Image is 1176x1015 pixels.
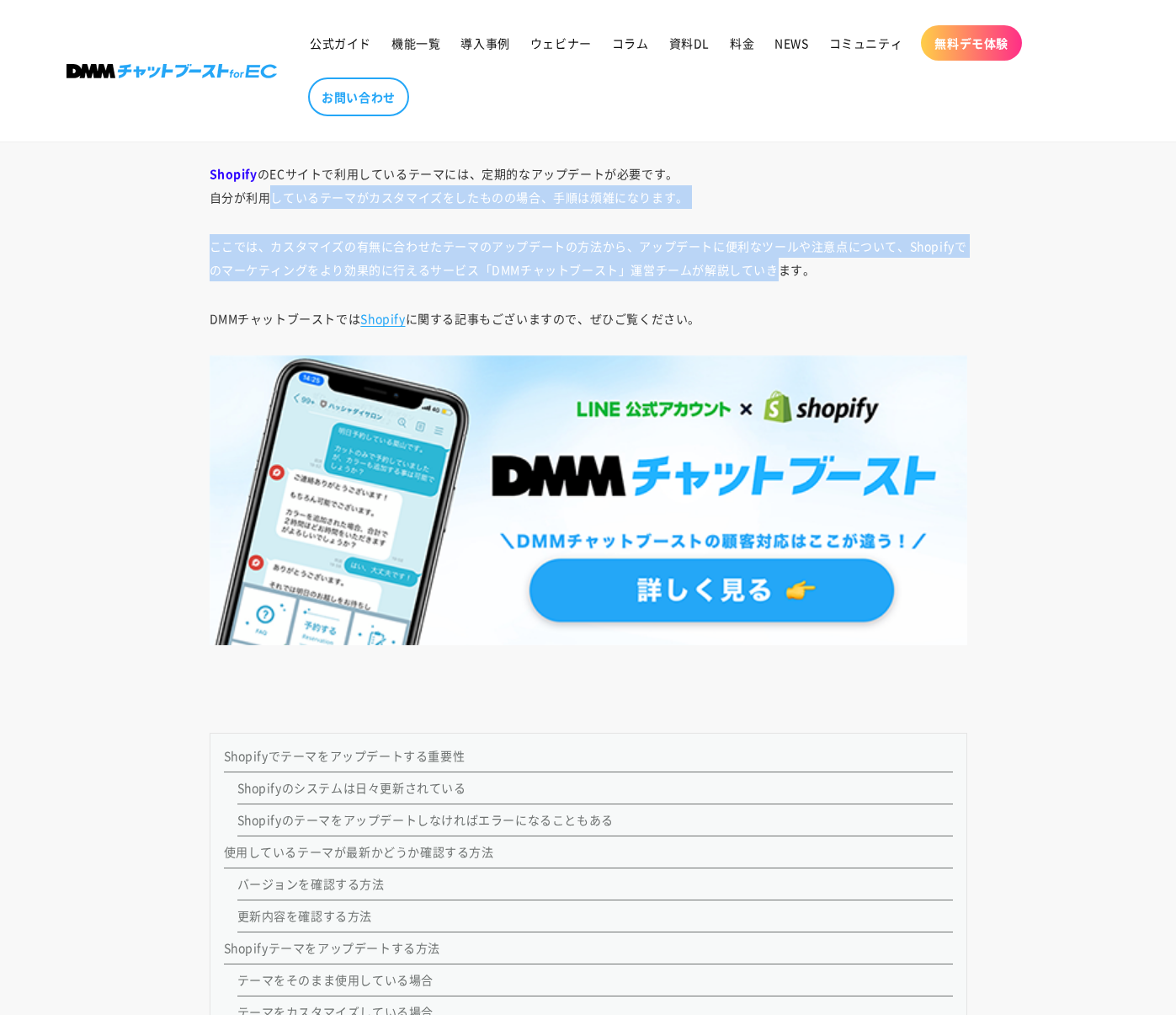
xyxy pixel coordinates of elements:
span: 無料デモ体験 [934,35,1008,51]
a: 更新内容を確認する方法 [237,907,373,924]
a: お問い合わせ [308,77,409,116]
a: コミュニティ [819,25,913,61]
span: 料金 [730,35,754,51]
a: バージョンを確認する方法 [237,875,385,892]
img: 株式会社DMM Boost [67,64,277,78]
a: 使用しているテーマが最新かどうか確認する方法 [224,843,494,860]
a: 公式ガイド [300,25,381,61]
strong: Shopify [210,165,258,182]
span: お問い合わせ [322,89,396,104]
span: 機能一覧 [391,35,440,51]
a: Shopifyのシステムは日々更新されている [237,779,466,796]
span: コミュニティ [829,35,903,51]
span: コラム [612,35,649,51]
p: のECサイトで利用しているテーマには、定期的なアップデートが必要です。 自分が利用しているテーマがカスタマイズをしたものの場合、手順は煩雑になります。 [210,162,967,209]
a: Shopifyのテーマをアップデートしなければエラーになることもある [237,811,614,828]
img: DMMチャットブーストforEC [210,355,967,645]
a: 導入事例 [450,25,519,61]
a: コラム [602,25,659,61]
span: NEWS [774,35,808,51]
a: 機能一覧 [381,25,450,61]
a: Shopify [360,310,405,327]
a: ウェビナー [520,25,602,61]
p: ここでは、カスタマイズの有無に合わせたテーマのアップデートの方法から、アップデートに便利なツールや注意点について、Shopifyでのマーケティングをより効果的に行えるサービス「DMMチャットブー... [210,234,967,281]
p: DMMチャットブーストでは に関する記事もございますので、ぜひご覧ください。 [210,307,967,330]
a: Shopifyでテーマをアップデートする重要性 [224,747,466,764]
span: 資料DL [669,35,710,51]
a: Shopifyテーマをアップデートする方法 [224,939,441,956]
a: NEWS [764,25,818,61]
span: ウェビナー [530,35,592,51]
a: 料金 [720,25,764,61]
a: 資料DL [659,25,720,61]
a: 無料デモ体験 [921,25,1022,61]
span: 導入事例 [460,35,509,51]
a: テーマをそのまま使用している場合 [237,971,434,988]
span: 公式ガイド [310,35,371,51]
